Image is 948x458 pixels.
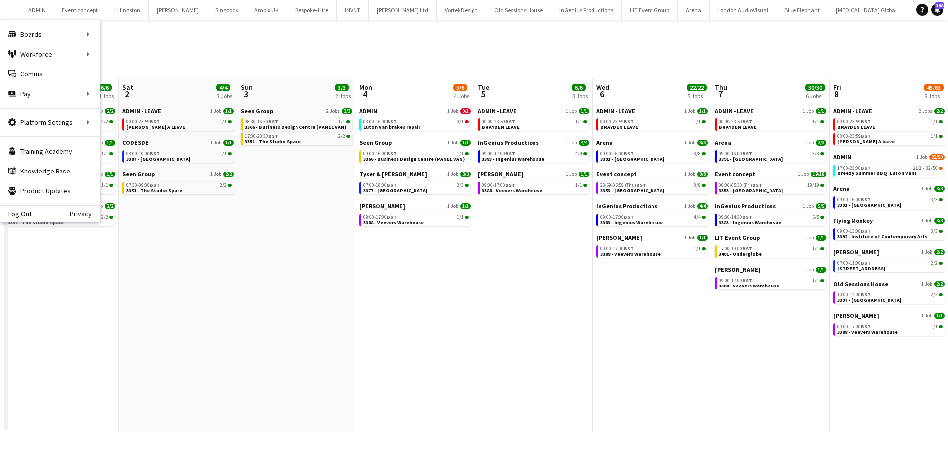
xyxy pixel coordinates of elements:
[694,183,701,188] span: 8/8
[596,171,708,178] a: Event concept1 Job8/8
[579,172,589,177] span: 1/1
[837,196,943,208] a: 09:00-16:00BST3/33391 - [GEOGRAPHIC_DATA]
[126,187,182,194] span: 3351 - The Studio Space
[245,118,350,130] a: 08:30-16:30BST1/13366 - Business Design Centre (PANEL VAN)
[122,107,161,114] span: ADMIN - LEAVE
[811,172,826,177] span: 19/19
[126,182,232,193] a: 07:30-09:30BST2/23351 - The Studio Space
[359,202,405,210] span: Veevers Carter
[447,140,458,146] span: 1 Job
[505,118,515,125] span: BST
[919,108,932,114] span: 2 Jobs
[105,108,115,114] span: 2/2
[241,107,352,114] a: Seen Group2 Jobs3/3
[715,234,826,241] a: LIT Event Group1 Job1/1
[0,161,100,181] a: Knowledge Base
[803,140,814,146] span: 1 Job
[101,119,108,124] span: 2/2
[833,153,945,161] a: ADMIN1 Job32/50
[359,139,471,146] a: Seen Group1 Job1/1
[694,246,701,251] span: 1/1
[126,151,160,156] span: 08:00-10:00
[833,248,945,256] a: [PERSON_NAME]1 Job2/2
[363,187,427,194] span: 3377 - Royal Festival Hall
[387,118,397,125] span: BST
[837,165,943,176] a: 17:00-23:00BST29I•32/50Breezy Summer BBQ (Luton Van)
[241,107,273,114] span: Seen Group
[715,234,760,241] span: LIT Event Group
[150,118,160,125] span: BST
[742,118,752,125] span: BST
[575,119,582,124] span: 1/1
[921,186,932,192] span: 1 Job
[816,235,826,241] span: 1/1
[837,228,943,239] a: 09:00-13:00BST3/33392 - Institute of Contemporary Arts
[126,156,190,162] span: 3387 - Dulwich Park
[482,156,544,162] span: 3383 - Ingenius Warehosue
[482,183,515,188] span: 09:00-17:00
[697,108,708,114] span: 1/1
[387,150,397,157] span: BST
[596,234,708,260] div: [PERSON_NAME]1 Job1/109:00-17:00BST1/13388 - Veevers Warehouse
[837,197,871,202] span: 09:00-16:00
[149,0,207,20] button: [PERSON_NAME]
[122,139,149,146] span: CODESDE
[837,134,871,139] span: 00:00-23:59
[482,119,515,124] span: 00:00-23:59
[122,107,234,114] a: ADMIN - LEAVE1 Job1/1
[926,166,938,171] span: 32/50
[861,118,871,125] span: BST
[600,246,634,251] span: 09:00-17:00
[245,119,278,124] span: 08:30-16:30
[934,186,945,192] span: 3/3
[833,153,945,185] div: ADMIN1 Job32/5017:00-23:00BST29I•32/50Breezy Summer BBQ (Luton Van)
[833,248,879,256] span: Mark Grehan
[837,119,871,124] span: 00:00-23:59
[478,107,589,139] div: ADMIN - LEAVE1 Job1/100:00-23:59BST1/1BRAYDEN LEAVE
[482,124,520,130] span: BRAYDEN LEAVE
[719,124,757,130] span: BRAYDEN LEAVE
[579,140,589,146] span: 4/4
[624,245,634,252] span: BST
[338,119,345,124] span: 1/1
[101,215,108,220] span: 2/2
[596,139,613,146] span: Arena
[931,119,938,124] span: 1/1
[624,118,634,125] span: BST
[8,219,64,226] span: 3351 - The Studio Space
[457,151,464,156] span: 1/1
[600,156,664,162] span: 3391 - London Tri
[931,229,938,234] span: 3/3
[0,141,100,161] a: Training Academy
[715,107,826,114] a: ADMIN - LEAVE1 Job1/1
[460,172,471,177] span: 3/3
[223,108,234,114] span: 1/1
[223,140,234,146] span: 1/1
[715,234,826,266] div: LIT Event Group1 Job1/117:00-19:00BST1/13401 - Underglobe
[566,172,577,177] span: 1 Job
[916,154,927,160] span: 1 Job
[478,107,589,114] a: ADMIN - LEAVE1 Job1/1
[363,214,469,225] a: 09:00-17:00BST1/13388 - Veevers Warehouse
[719,182,824,193] a: 06:00-05:30 (Fri)BST19/193353 - [GEOGRAPHIC_DATA]
[600,215,634,220] span: 09:00-17:00
[478,139,539,146] span: InGenius Productions
[600,214,706,225] a: 09:00-17:00BST4/43383 - Ingenius Warehosue
[220,183,227,188] span: 2/2
[921,249,932,255] span: 1 Job
[694,151,701,156] span: 8/8
[600,245,706,257] a: 09:00-17:00BST1/13388 - Veevers Warehouse
[220,119,227,124] span: 1/1
[575,151,582,156] span: 4/4
[122,139,234,171] div: CODESDE1 Job1/108:00-10:00BST1/13387 - [GEOGRAPHIC_DATA]
[478,171,524,178] span: Veevers Carter
[684,235,695,241] span: 1 Job
[596,171,637,178] span: Event concept
[833,107,872,114] span: ADMIN - LEAVE
[816,203,826,209] span: 5/5
[694,119,701,124] span: 1/1
[934,218,945,224] span: 3/3
[457,119,464,124] span: 0/1
[359,202,471,210] a: [PERSON_NAME]1 Job1/1
[363,151,397,156] span: 09:00-16:00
